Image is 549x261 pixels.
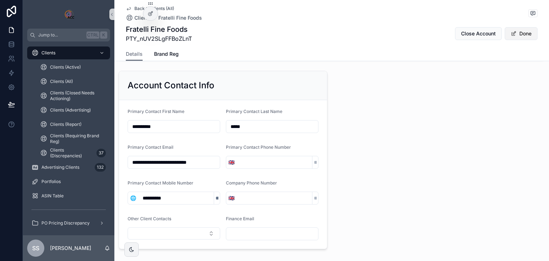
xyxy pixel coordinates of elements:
[228,159,234,166] span: 🇬🇧
[97,149,106,157] div: 37
[130,194,136,202] span: 🌐
[126,34,192,43] span: PTY_nUV2SLgFFBoZLnT
[461,30,496,37] span: Close Account
[32,244,39,252] span: SS
[50,122,81,127] span: Clients (Report)
[226,144,291,150] span: Primary Contact Phone Number
[154,50,179,58] span: Brand Reg
[27,46,110,59] a: Clients
[128,227,220,240] button: Select Button
[226,180,277,186] span: Company Phone Number
[226,192,237,205] button: Select Button
[455,27,502,40] button: Close Account
[50,79,73,84] span: Clients (All)
[41,179,61,184] span: Portfolios
[128,80,214,91] h2: Account Contact Info
[128,144,173,150] span: Primary Contact Email
[41,164,79,170] span: Advertising Clients
[50,90,103,102] span: Clients (Closed Needs Actioning)
[50,107,91,113] span: Clients (Advertising)
[50,64,81,70] span: Clients (Active)
[36,61,110,74] a: Clients (Active)
[27,217,110,230] a: PO Pricing Discrepancy
[134,14,151,21] span: Clients
[41,50,55,56] span: Clients
[128,216,171,221] span: Other Client Contacts
[27,189,110,202] a: ASIN Table
[27,29,110,41] button: Jump to...CtrlK
[63,9,74,20] img: App logo
[36,104,110,117] a: Clients (Advertising)
[27,175,110,188] a: Portfolios
[126,24,192,34] h1: Fratelli Fine Foods
[41,193,64,199] span: ASIN Table
[36,132,110,145] a: Clients (Requiring Brand Reg)
[134,6,174,11] span: Back to Clients (All)
[95,163,106,172] div: 132
[101,32,107,38] span: K
[36,147,110,159] a: Clients (Discrepancies)37
[154,48,179,62] a: Brand Reg
[38,32,84,38] span: Jump to...
[36,89,110,102] a: Clients (Closed Needs Actioning)
[126,50,143,58] span: Details
[126,48,143,61] a: Details
[27,161,110,174] a: Advertising Clients132
[226,156,237,169] button: Select Button
[36,118,110,131] a: Clients (Report)
[50,133,103,144] span: Clients (Requiring Brand Reg)
[226,216,254,221] span: Finance Email
[128,180,193,186] span: Primary Contact Mobile Number
[23,41,114,235] div: scrollable content
[126,6,174,11] a: Back to Clients (All)
[86,31,99,39] span: Ctrl
[41,220,90,226] span: PO Pricing Discrepancy
[158,14,202,21] a: Fratelli Fine Foods
[50,245,91,252] p: [PERSON_NAME]
[505,27,538,40] button: Done
[226,109,282,114] span: Primary Contact Last Name
[36,75,110,88] a: Clients (All)
[128,192,138,205] button: Select Button
[50,147,94,159] span: Clients (Discrepancies)
[128,109,184,114] span: Primary Contact First Name
[126,14,151,21] a: Clients
[228,194,234,202] span: 🇬🇧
